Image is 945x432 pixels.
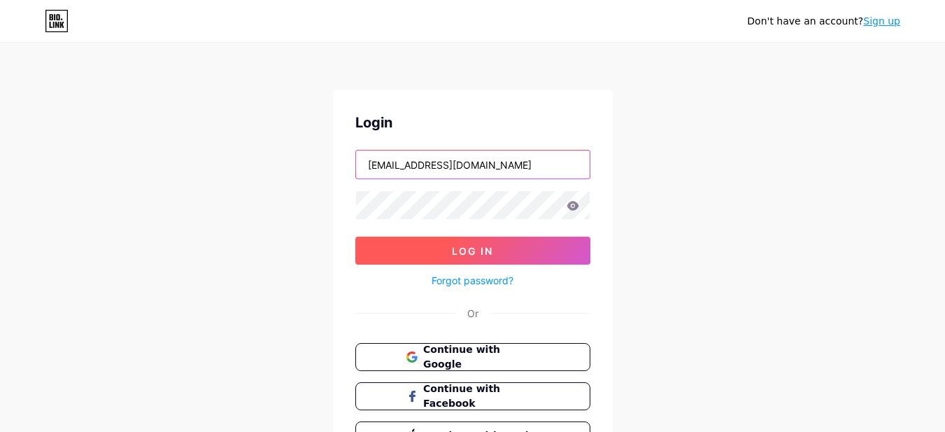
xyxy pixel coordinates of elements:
[38,81,49,92] img: tab_domain_overview_orange.svg
[355,382,590,410] button: Continue with Facebook
[452,245,493,257] span: Log In
[747,14,900,29] div: Don't have an account?
[467,306,478,321] div: Or
[423,342,539,372] span: Continue with Google
[22,36,34,48] img: website_grey.svg
[36,36,154,48] div: Domain: [DOMAIN_NAME]
[355,112,590,133] div: Login
[53,83,125,92] div: Domain Overview
[155,83,236,92] div: Keywords by Traffic
[355,237,590,265] button: Log In
[139,81,150,92] img: tab_keywords_by_traffic_grey.svg
[432,273,513,288] a: Forgot password?
[355,343,590,371] button: Continue with Google
[423,382,539,411] span: Continue with Facebook
[356,151,590,179] input: Username
[22,22,34,34] img: logo_orange.svg
[863,15,900,27] a: Sign up
[39,22,69,34] div: v 4.0.25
